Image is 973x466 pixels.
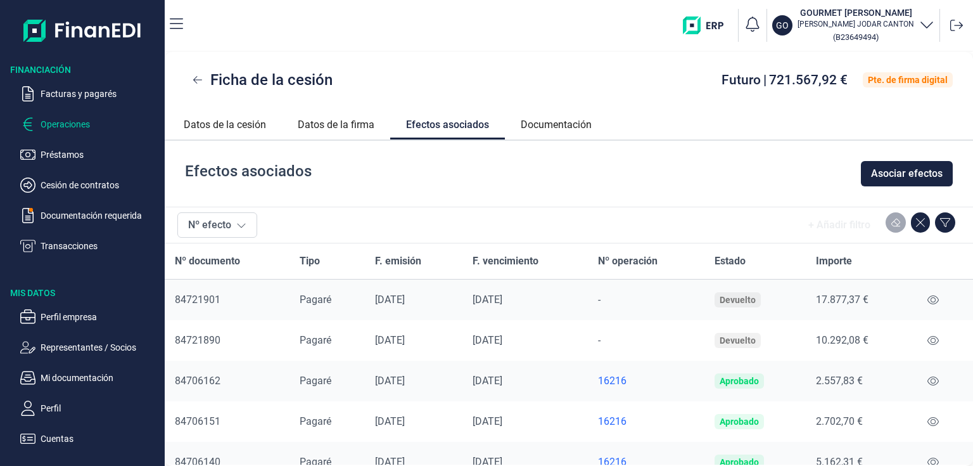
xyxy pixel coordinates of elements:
[473,254,538,269] span: F. vencimiento
[41,147,160,162] p: Préstamos
[473,415,578,428] div: [DATE]
[41,208,160,223] p: Documentación requerida
[20,340,160,355] button: Representantes / Socios
[798,19,914,29] p: [PERSON_NAME] JODAR CANTON
[816,334,902,347] div: 10.292,08 €
[598,375,694,387] a: 16216
[175,334,220,346] span: 84721890
[20,309,160,325] button: Perfil empresa
[473,294,578,306] div: [DATE]
[41,309,160,325] p: Perfil empresa
[20,401,160,416] button: Perfil
[833,32,879,42] small: Copiar cif
[185,161,312,186] div: Efectos asociados
[20,238,160,254] button: Transacciones
[41,86,160,101] p: Facturas y pagarés
[20,370,160,385] button: Mi documentación
[871,166,943,181] span: Asociar efectos
[776,19,789,32] p: GO
[175,294,220,306] span: 84721901
[868,75,948,85] div: Pte. de firma digital
[300,415,331,427] span: Pagaré
[41,370,160,385] p: Mi documentación
[598,334,694,347] div: -
[41,431,160,446] p: Cuentas
[816,415,902,428] div: 2.702,70 €
[720,417,759,427] div: Aprobado
[375,375,452,387] div: [DATE]
[177,212,257,238] button: Nº efecto
[798,6,914,19] h3: GOURMET [PERSON_NAME]
[720,376,759,386] div: Aprobado
[175,254,240,269] span: Nº documento
[300,254,320,269] span: Tipo
[816,375,902,387] div: 2.557,83 €
[300,294,331,306] span: Pagaré
[23,10,142,51] img: Logo de aplicación
[861,161,953,186] button: Asociar efectos
[375,254,421,269] span: F. emisión
[300,375,331,387] span: Pagaré
[390,108,505,138] a: Efectos asociados
[375,294,452,306] div: [DATE]
[772,6,934,44] button: GOGOURMET [PERSON_NAME][PERSON_NAME] JODAR CANTON(B23649494)
[598,294,694,306] div: -
[20,86,160,101] button: Facturas y pagarés
[20,147,160,162] button: Préstamos
[715,254,746,269] span: Estado
[41,401,160,416] p: Perfil
[282,108,390,138] a: Datos de la firma
[300,334,331,346] span: Pagaré
[175,375,220,387] span: 84706162
[598,254,658,269] span: Nº operación
[722,74,848,86] div: |
[210,68,333,91] span: Ficha de la cesión
[473,375,578,387] div: [DATE]
[375,334,452,347] div: [DATE]
[683,16,733,34] img: erp
[598,415,694,428] a: 16216
[41,238,160,254] p: Transacciones
[20,117,160,132] button: Operaciones
[20,431,160,446] button: Cuentas
[20,208,160,223] button: Documentación requerida
[505,108,607,138] a: Documentación
[20,178,160,193] button: Cesión de contratos
[175,415,220,427] span: 84706151
[816,294,902,306] div: 17.877,37 €
[473,334,578,347] div: [DATE]
[375,415,452,428] div: [DATE]
[720,295,756,305] div: Devuelto
[41,178,160,193] p: Cesión de contratos
[720,335,756,346] div: Devuelto
[41,340,160,355] p: Representantes / Socios
[41,117,160,132] p: Operaciones
[168,108,282,138] a: Datos de la cesión
[722,72,761,87] span: Futuro
[816,254,852,269] span: Importe
[769,72,848,87] span: 721.567,92 €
